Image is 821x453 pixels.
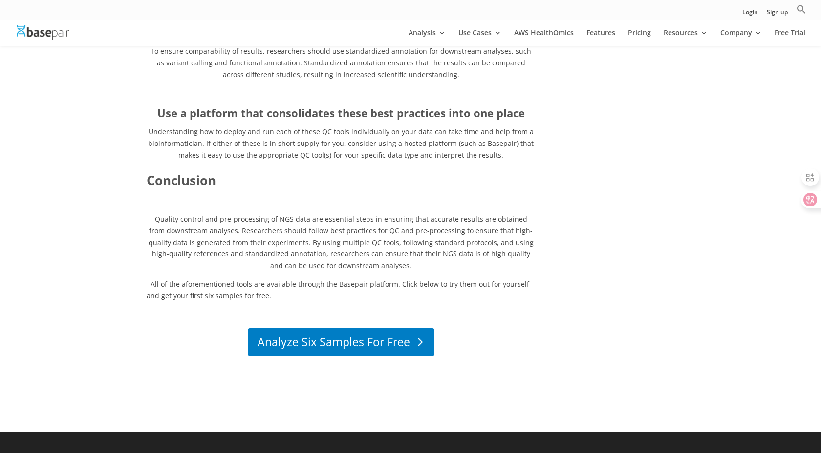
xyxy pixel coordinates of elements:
a: Resources [664,29,708,46]
a: Features [586,29,615,46]
span: Quality control and pre-processing of NGS data are essential steps in ensuring that accurate resu... [149,214,534,270]
span: Understanding how to deploy and run each of these QC tools individually on your data can take tim... [148,127,534,160]
a: AWS HealthOmics [514,29,574,46]
strong: Use a platform that consolidates these best practices into one place [157,105,525,120]
a: Pricing [628,29,651,46]
a: Free Trial [775,29,805,46]
a: Search Icon Link [797,4,806,20]
a: Login [742,9,758,20]
img: Basepair [17,25,69,40]
a: Sign up [767,9,788,20]
svg: Search [797,4,806,14]
a: Company [720,29,762,46]
span: All of the aforementioned tools are available through the Basepair platform. Click below to try t... [147,279,529,300]
a: Use Cases [458,29,501,46]
a: Analyze Six Samples For Free [248,328,434,357]
span: To ensure comparability of results, researchers should use standardized annotation for downstream... [151,46,531,79]
b: Conclusion [147,171,216,189]
a: Analysis [409,29,446,46]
